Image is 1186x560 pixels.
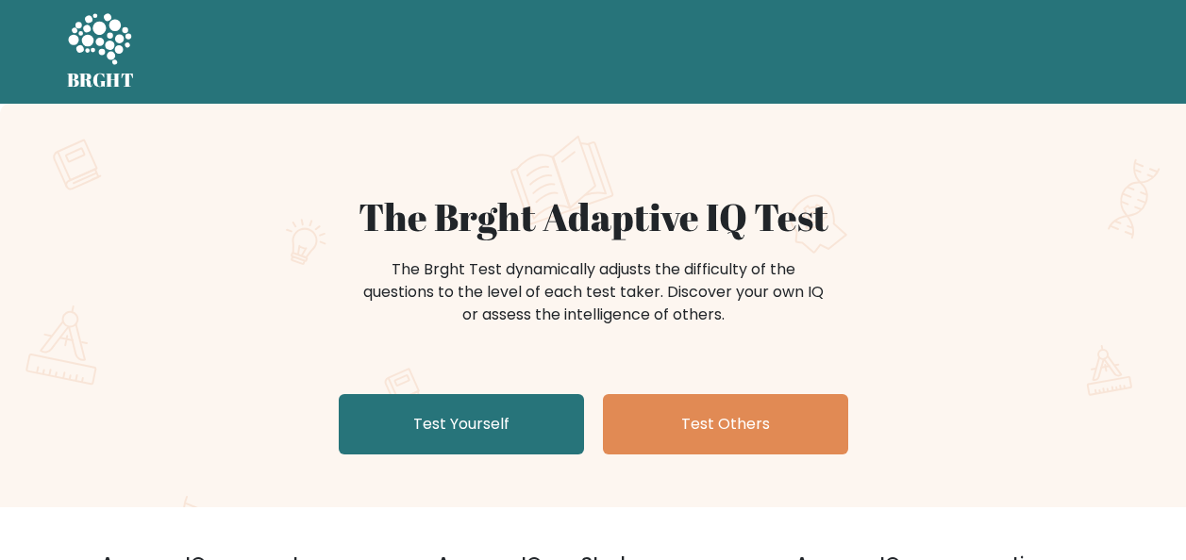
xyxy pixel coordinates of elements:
[67,8,135,96] a: BRGHT
[358,258,829,326] div: The Brght Test dynamically adjusts the difficulty of the questions to the level of each test take...
[133,194,1054,239] h1: The Brght Adaptive IQ Test
[603,394,848,454] a: Test Others
[67,69,135,91] h5: BRGHT
[339,394,584,454] a: Test Yourself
